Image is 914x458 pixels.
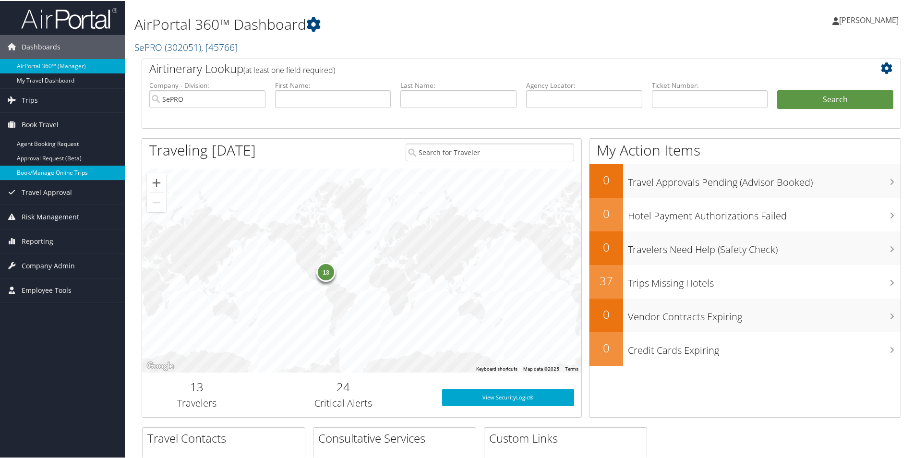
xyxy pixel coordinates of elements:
[839,14,899,24] span: [PERSON_NAME]
[628,204,901,222] h3: Hotel Payment Authorizations Failed
[589,339,623,355] h2: 0
[652,80,768,89] label: Ticket Number:
[259,396,428,409] h3: Critical Alerts
[777,89,893,108] button: Search
[165,40,201,53] span: ( 302051 )
[22,180,72,204] span: Travel Approval
[589,331,901,365] a: 0Credit Cards Expiring
[22,229,53,253] span: Reporting
[22,204,79,228] span: Risk Management
[22,277,72,301] span: Employee Tools
[316,261,336,280] div: 13
[201,40,238,53] span: , [ 45766 ]
[526,80,642,89] label: Agency Locator:
[476,365,517,372] button: Keyboard shortcuts
[243,64,335,74] span: (at least one field required)
[628,271,901,289] h3: Trips Missing Hotels
[628,237,901,255] h3: Travelers Need Help (Safety Check)
[589,163,901,197] a: 0Travel Approvals Pending (Advisor Booked)
[149,396,245,409] h3: Travelers
[22,253,75,277] span: Company Admin
[832,5,908,34] a: [PERSON_NAME]
[589,171,623,187] h2: 0
[147,172,166,192] button: Zoom in
[523,365,559,371] span: Map data ©2025
[565,365,578,371] a: Terms (opens in new tab)
[22,87,38,111] span: Trips
[589,230,901,264] a: 0Travelers Need Help (Safety Check)
[147,192,166,211] button: Zoom out
[144,359,176,372] img: Google
[134,13,650,34] h1: AirPortal 360™ Dashboard
[22,112,59,136] span: Book Travel
[147,429,305,446] h2: Travel Contacts
[259,378,428,394] h2: 24
[589,305,623,322] h2: 0
[442,388,574,405] a: View SecurityLogic®
[628,338,901,356] h3: Credit Cards Expiring
[406,143,574,160] input: Search for Traveler
[144,359,176,372] a: Open this area in Google Maps (opens a new window)
[589,205,623,221] h2: 0
[134,40,238,53] a: SePRO
[589,197,901,230] a: 0Hotel Payment Authorizations Failed
[318,429,476,446] h2: Consultative Services
[489,429,647,446] h2: Custom Links
[589,264,901,298] a: 37Trips Missing Hotels
[22,34,60,58] span: Dashboards
[589,238,623,254] h2: 0
[275,80,391,89] label: First Name:
[149,60,830,76] h2: Airtinerary Lookup
[589,272,623,288] h2: 37
[628,170,901,188] h3: Travel Approvals Pending (Advisor Booked)
[400,80,517,89] label: Last Name:
[149,80,265,89] label: Company - Division:
[21,6,117,29] img: airportal-logo.png
[628,304,901,323] h3: Vendor Contracts Expiring
[589,298,901,331] a: 0Vendor Contracts Expiring
[149,378,245,394] h2: 13
[149,139,256,159] h1: Traveling [DATE]
[589,139,901,159] h1: My Action Items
